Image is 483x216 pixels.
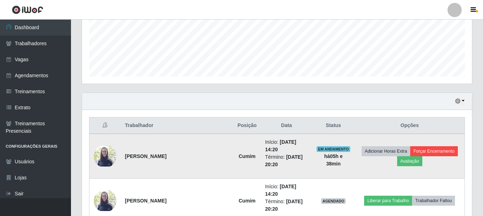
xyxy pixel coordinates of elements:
[121,117,233,134] th: Trabalhador
[238,198,255,204] strong: Cumim
[362,146,410,156] button: Adicionar Horas Extra
[265,183,308,198] li: Início:
[324,153,342,167] strong: há 05 h e 38 min
[265,198,308,213] li: Término:
[312,117,355,134] th: Status
[321,198,346,204] span: AGENDADO
[238,153,255,159] strong: Cumim
[233,117,261,134] th: Posição
[265,184,296,197] time: [DATE] 14:20
[94,146,116,167] img: 1751565100941.jpeg
[355,117,465,134] th: Opções
[410,146,458,156] button: Forçar Encerramento
[94,190,116,211] img: 1751565100941.jpeg
[265,139,296,152] time: [DATE] 14:20
[265,153,308,168] li: Término:
[412,196,455,206] button: Trabalhador Faltou
[261,117,312,134] th: Data
[317,146,350,152] span: EM ANDAMENTO
[12,5,43,14] img: CoreUI Logo
[364,196,412,206] button: Liberar para Trabalho
[265,138,308,153] li: Início:
[397,156,422,166] button: Avaliação
[125,198,166,204] strong: [PERSON_NAME]
[125,153,166,159] strong: [PERSON_NAME]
